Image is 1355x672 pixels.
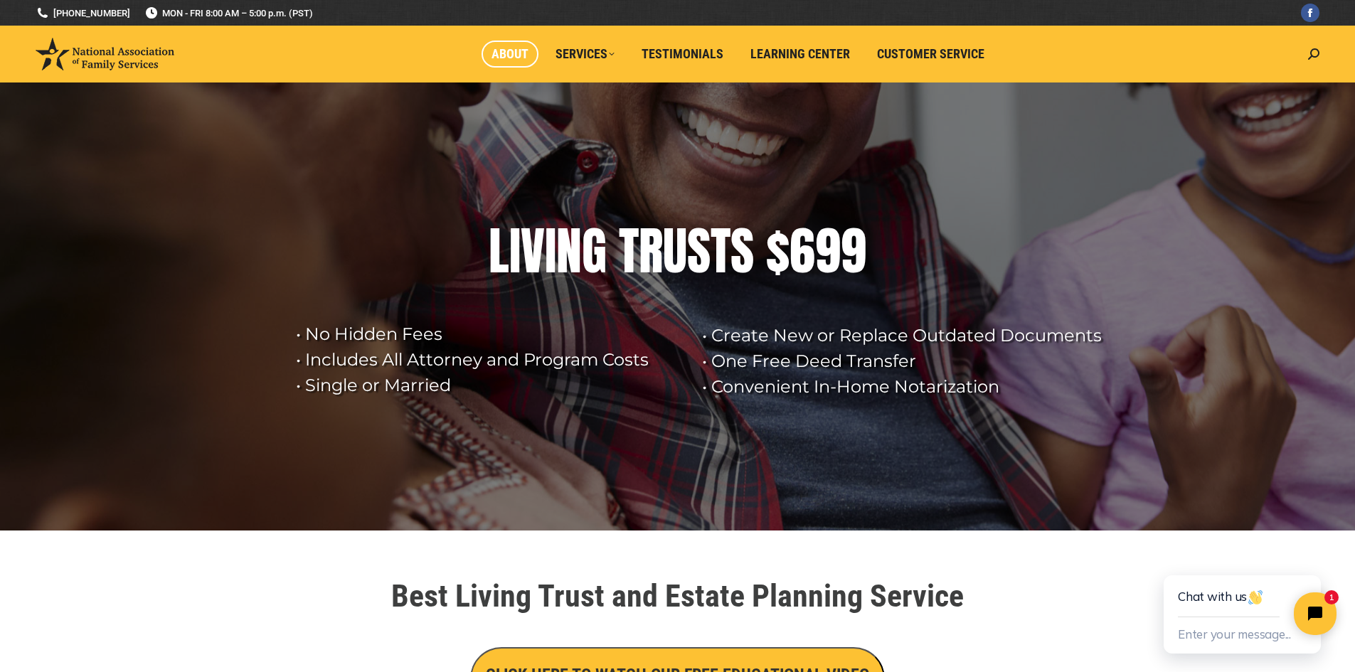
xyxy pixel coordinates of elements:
div: R [639,223,663,279]
div: N [556,223,582,279]
div: V [521,223,545,279]
iframe: Tidio Chat [1132,530,1355,672]
div: G [582,223,607,279]
span: About [491,46,528,62]
h1: Best Living Trust and Estate Planning Service [280,580,1076,612]
span: Testimonials [642,46,723,62]
div: L [489,223,509,279]
div: 6 [790,223,815,279]
a: Testimonials [632,41,733,68]
a: Learning Center [740,41,860,68]
a: Facebook page opens in new window [1301,4,1319,22]
a: [PHONE_NUMBER] [36,6,130,20]
span: MON - FRI 8:00 AM – 5:00 p.m. (PST) [144,6,313,20]
div: T [711,223,730,279]
span: Services [556,46,615,62]
div: T [619,223,639,279]
rs-layer: • Create New or Replace Outdated Documents • One Free Deed Transfer • Convenient In-Home Notariza... [702,323,1115,400]
rs-layer: • No Hidden Fees • Includes All Attorney and Program Costs • Single or Married [296,321,684,398]
div: S [687,223,711,279]
div: I [545,223,556,279]
div: I [509,223,521,279]
div: S [730,223,754,279]
a: Customer Service [867,41,994,68]
div: 9 [841,223,866,279]
img: National Association of Family Services [36,38,174,70]
a: About [482,41,538,68]
div: U [663,223,687,279]
span: Learning Center [750,46,850,62]
span: Customer Service [877,46,984,62]
div: $ [766,223,790,279]
div: 9 [815,223,841,279]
